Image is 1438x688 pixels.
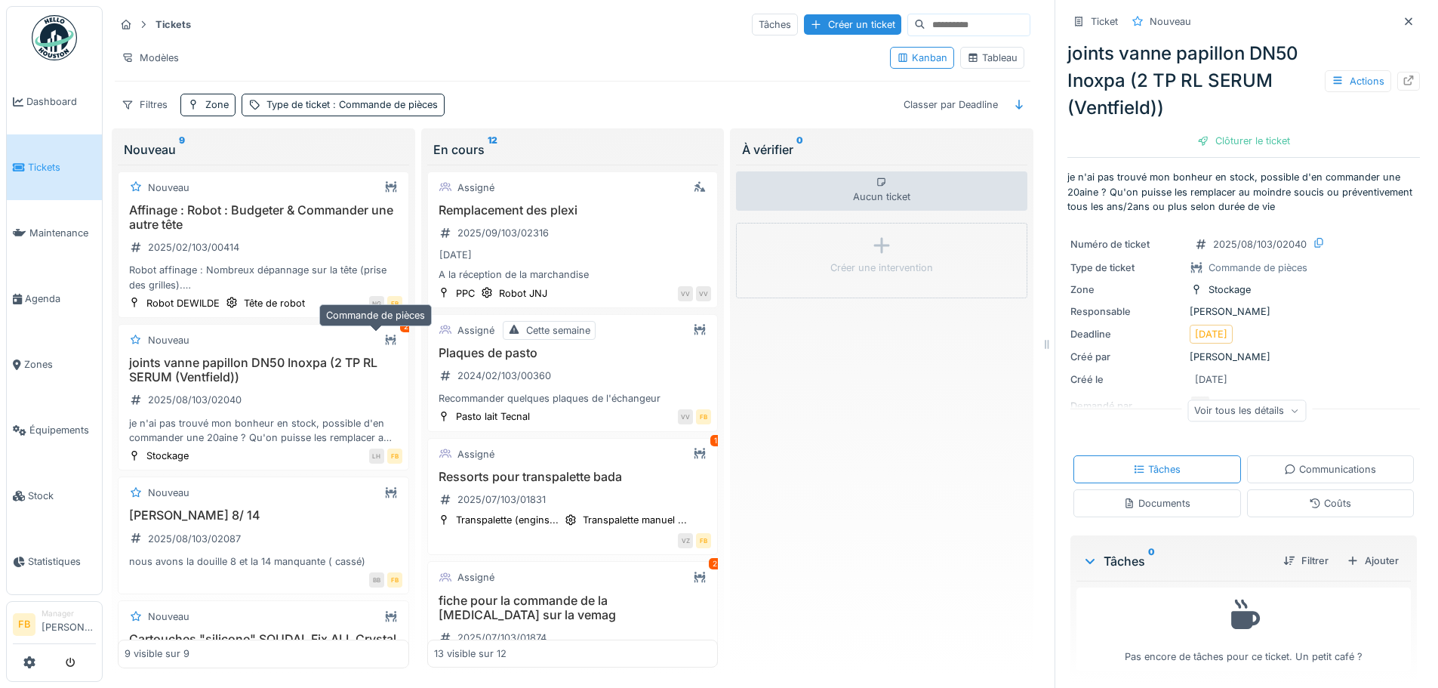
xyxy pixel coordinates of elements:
[434,346,712,360] h3: Plaques de pasto
[488,140,497,159] sup: 12
[1133,462,1181,477] div: Tâches
[387,296,402,311] div: FB
[146,296,220,310] div: Robot DEWILDE
[7,69,102,134] a: Dashboard
[319,304,432,326] div: Commande de pièces
[400,321,412,332] div: 2
[125,632,402,661] h3: Cartouches "silicone" SOUDAL Fix ALL Crystal transparent
[387,449,402,464] div: FB
[148,609,189,624] div: Nouveau
[583,513,687,527] div: Transpalette manuel ...
[434,470,712,484] h3: Ressorts pour transpalette bada
[205,97,229,112] div: Zone
[457,180,494,195] div: Assigné
[678,533,693,548] div: VZ
[330,99,438,110] span: : Commande de pièces
[148,532,241,546] div: 2025/08/103/02087
[26,94,96,109] span: Dashboard
[244,296,305,310] div: Tête de robot
[457,323,494,338] div: Assigné
[7,266,102,332] a: Agenda
[696,533,711,548] div: FB
[369,572,384,588] div: BB
[1070,282,1184,297] div: Zone
[1325,70,1391,92] div: Actions
[434,647,507,662] div: 13 visible sur 12
[1195,327,1227,341] div: [DATE]
[457,226,549,240] div: 2025/09/103/02316
[146,449,189,463] div: Stockage
[115,94,174,116] div: Filtres
[1070,350,1417,364] div: [PERSON_NAME]
[7,529,102,594] a: Statistiques
[1341,551,1405,571] div: Ajouter
[1070,237,1184,251] div: Numéro de ticket
[1123,496,1190,511] div: Documents
[499,286,547,301] div: Robot JNJ
[456,286,475,301] div: PPC
[967,51,1018,65] div: Tableau
[125,416,402,445] div: je n'ai pas trouvé mon bonheur en stock, possible d'en commander une 20aine ? Qu'on puisse les re...
[7,332,102,397] a: Zones
[25,292,96,306] span: Agenda
[1086,594,1401,665] div: Pas encore de tâches pour ce ticket. Un petit café ?
[796,140,803,159] sup: 0
[696,286,711,301] div: VV
[696,409,711,424] div: FB
[7,200,102,266] a: Maintenance
[42,608,96,640] li: [PERSON_NAME]
[369,449,384,464] div: LH
[28,160,96,174] span: Tickets
[179,140,185,159] sup: 9
[29,226,96,240] span: Maintenance
[710,435,721,446] div: 1
[1082,552,1271,570] div: Tâches
[434,267,712,282] div: A la réception de la marchandise
[28,554,96,569] span: Statistiques
[456,513,559,527] div: Transpalette (engins...
[124,140,403,159] div: Nouveau
[1309,496,1351,511] div: Coûts
[148,393,242,407] div: 2025/08/103/02040
[13,608,96,644] a: FB Manager[PERSON_NAME]
[7,397,102,463] a: Équipements
[897,51,947,65] div: Kanban
[266,97,438,112] div: Type de ticket
[125,356,402,384] h3: joints vanne papillon DN50 Inoxpa (2 TP RL SERUM (Ventfield))
[1067,40,1420,122] div: joints vanne papillon DN50 Inoxpa (2 TP RL SERUM (Ventfield))
[125,554,402,569] div: nous avons la douille 8 et la 14 manquante ( cassé)
[148,333,189,347] div: Nouveau
[125,203,402,232] h3: Affinage : Robot : Budgeter & Commander une autre tête
[1070,327,1184,341] div: Deadline
[1067,170,1420,214] p: je n'ai pas trouvé mon bonheur en stock, possible d'en commander une 20aine ? Qu'on puisse les re...
[1187,400,1306,421] div: Voir tous les détails
[433,140,713,159] div: En cours
[28,489,96,503] span: Stock
[434,391,712,406] div: Recommander quelques plaques de l'échangeur
[457,631,547,645] div: 2025/07/103/01874
[678,286,693,301] div: VV
[1070,350,1184,364] div: Créé par
[149,17,197,32] strong: Tickets
[434,203,712,218] h3: Remplacement des plexi
[125,647,189,662] div: 9 visible sur 9
[1209,261,1307,275] div: Commande de pièces
[1070,304,1417,319] div: [PERSON_NAME]
[1284,462,1376,477] div: Communications
[24,357,96,372] span: Zones
[1091,14,1118,29] div: Ticket
[148,180,189,195] div: Nouveau
[148,240,239,255] div: 2025/02/103/00414
[736,171,1027,211] div: Aucun ticket
[125,263,402,292] div: Robot affinage : Nombreux dépannage sur la tête (prise des grilles). Les techniciens n'ont pas tj...
[897,94,1005,116] div: Classer par Deadline
[1195,372,1227,387] div: [DATE]
[742,140,1021,159] div: À vérifier
[115,47,186,69] div: Modèles
[526,323,590,338] div: Cette semaine
[1191,131,1296,151] div: Clôturer le ticket
[457,447,494,461] div: Assigné
[32,15,77,60] img: Badge_color-CXgf-gQk.svg
[439,248,472,262] div: [DATE]
[434,594,712,622] h3: fiche pour la commande de la [MEDICAL_DATA] sur la vemag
